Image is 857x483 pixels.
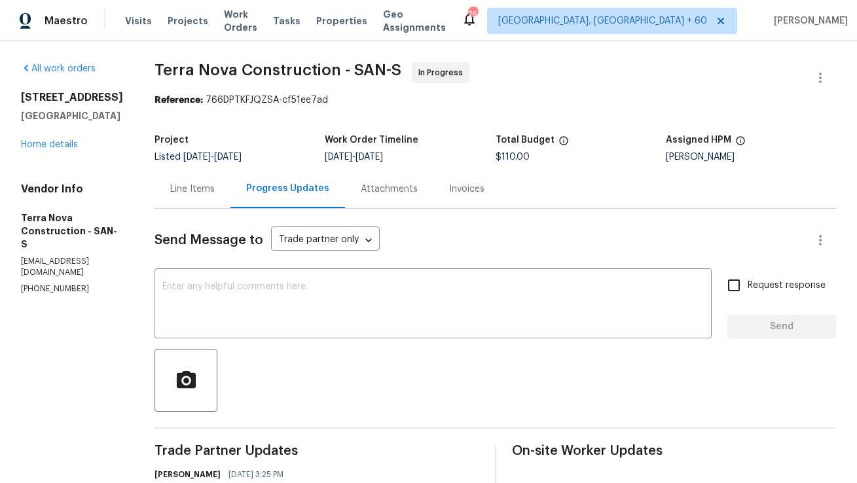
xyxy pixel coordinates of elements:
a: Home details [21,140,78,149]
span: [GEOGRAPHIC_DATA], [GEOGRAPHIC_DATA] + 60 [498,14,707,27]
div: Invoices [449,183,484,196]
span: The total cost of line items that have been proposed by Opendoor. This sum includes line items th... [558,135,569,152]
h5: Project [155,135,189,145]
span: [DATE] [325,152,352,162]
b: Reference: [155,96,203,105]
div: Progress Updates [246,182,329,195]
p: [PHONE_NUMBER] [21,283,123,295]
span: Request response [748,279,826,293]
span: [DATE] [214,152,242,162]
span: Listed [155,152,242,162]
span: In Progress [418,66,468,79]
h5: Terra Nova Construction - SAN-S [21,211,123,251]
span: Tasks [273,16,301,26]
span: Terra Nova Construction - SAN-S [155,62,401,78]
span: Geo Assignments [383,8,446,34]
h6: [PERSON_NAME] [155,468,221,481]
span: - [325,152,383,162]
span: [DATE] [183,152,211,162]
h5: Work Order Timeline [325,135,418,145]
span: Work Orders [224,8,257,34]
h4: Vendor Info [21,183,123,196]
div: Trade partner only [271,230,380,251]
span: Trade Partner Updates [155,444,479,457]
span: Visits [125,14,152,27]
h5: [GEOGRAPHIC_DATA] [21,109,123,122]
a: All work orders [21,64,96,73]
span: - [183,152,242,162]
div: [PERSON_NAME] [666,152,836,162]
h5: Assigned HPM [666,135,731,145]
div: 766DPTKFJQZSA-cf51ee7ad [155,94,836,107]
span: [DATE] [356,152,383,162]
p: [EMAIL_ADDRESS][DOMAIN_NAME] [21,256,123,278]
span: Maestro [45,14,88,27]
span: On-site Worker Updates [512,444,837,457]
span: [DATE] 3:25 PM [228,468,283,481]
span: Properties [316,14,367,27]
div: Line Items [170,183,215,196]
span: $110.00 [496,152,530,162]
div: Attachments [361,183,418,196]
span: Send Message to [155,234,263,247]
span: [PERSON_NAME] [769,14,848,27]
h5: Total Budget [496,135,555,145]
span: Projects [168,14,208,27]
span: The hpm assigned to this work order. [735,135,746,152]
h2: [STREET_ADDRESS] [21,91,123,104]
div: 769 [468,8,477,21]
